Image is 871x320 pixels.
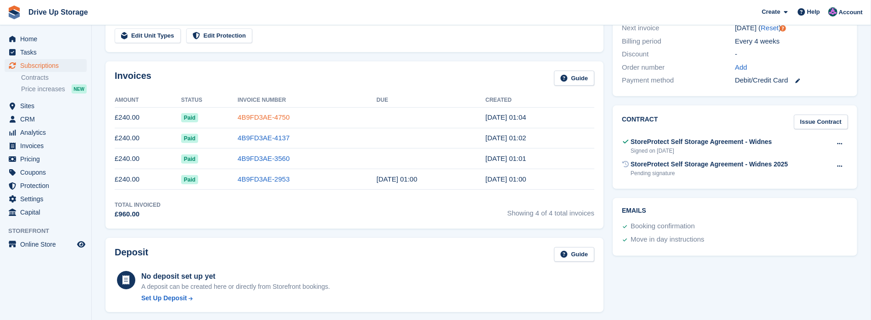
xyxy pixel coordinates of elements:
a: Issue Contract [794,115,848,130]
div: Move in day instructions [631,234,705,245]
span: Price increases [21,85,65,94]
a: Reset [761,24,779,32]
th: Amount [115,93,181,108]
span: Showing 4 of 4 total invoices [507,201,594,220]
div: Order number [622,62,735,73]
div: Payment method [622,75,735,86]
span: Coupons [20,166,75,179]
span: Protection [20,179,75,192]
div: Booking confirmation [631,221,695,232]
div: Billing period [622,36,735,47]
div: Discount [622,49,735,60]
td: £240.00 [115,169,181,190]
a: menu [5,99,87,112]
a: Price increases NEW [21,84,87,94]
a: menu [5,153,87,166]
time: 2025-06-30 00:00:26 UTC [486,175,527,183]
span: Paid [181,134,198,143]
a: Add [735,62,748,73]
span: Storefront [8,226,91,236]
a: Edit Protection [186,28,252,44]
a: menu [5,166,87,179]
td: £240.00 [115,128,181,149]
a: menu [5,33,87,45]
time: 2025-09-22 00:04:20 UTC [486,113,527,121]
span: Account [839,8,863,17]
a: Set Up Deposit [141,293,330,303]
div: Every 4 weeks [735,36,848,47]
div: £960.00 [115,209,161,220]
a: Drive Up Storage [25,5,92,20]
a: 4B9FD3AE-4750 [238,113,289,121]
span: Analytics [20,126,75,139]
a: menu [5,46,87,59]
span: Paid [181,175,198,184]
div: Next invoice [622,23,735,33]
a: 4B9FD3AE-2953 [238,175,289,183]
div: NEW [72,84,87,94]
img: stora-icon-8386f47178a22dfd0bd8f6a31ec36ba5ce8667c1dd55bd0f319d3a0aa187defe.svg [7,6,21,19]
a: Edit Unit Types [115,28,181,44]
span: Subscriptions [20,59,75,72]
span: Settings [20,193,75,205]
div: Set Up Deposit [141,293,187,303]
span: Home [20,33,75,45]
img: Andy [828,7,838,17]
span: Paid [181,113,198,122]
div: No deposit set up yet [141,271,330,282]
a: 4B9FD3AE-4137 [238,134,289,142]
h2: Invoices [115,71,151,86]
a: 4B9FD3AE-3560 [238,154,289,162]
a: menu [5,59,87,72]
span: Paid [181,154,198,164]
a: menu [5,179,87,192]
div: StoreProtect Self Storage Agreement - Widnes 2025 [631,160,788,169]
span: Invoices [20,139,75,152]
div: - [735,49,848,60]
td: £240.00 [115,149,181,169]
span: CRM [20,113,75,126]
a: Guide [554,247,594,262]
th: Due [377,93,485,108]
time: 2025-08-25 00:02:15 UTC [486,134,527,142]
span: Create [762,7,780,17]
h2: Emails [622,207,848,215]
th: Status [181,93,238,108]
a: Guide [554,71,594,86]
a: menu [5,139,87,152]
a: menu [5,113,87,126]
span: Capital [20,206,75,219]
h2: Deposit [115,247,148,262]
div: StoreProtect Self Storage Agreement - Widnes [631,137,772,147]
a: Contracts [21,73,87,82]
div: Signed on [DATE] [631,147,772,155]
span: Tasks [20,46,75,59]
div: Debit/Credit Card [735,75,848,86]
a: menu [5,206,87,219]
span: Online Store [20,238,75,251]
span: Pricing [20,153,75,166]
span: Help [807,7,820,17]
a: menu [5,193,87,205]
div: [DATE] ( ) [735,23,848,33]
time: 2025-07-28 00:01:54 UTC [486,154,527,162]
a: Preview store [76,239,87,250]
a: menu [5,238,87,251]
th: Created [486,93,594,108]
h2: Contract [622,115,658,130]
div: Tooltip anchor [779,24,787,33]
td: £240.00 [115,107,181,128]
th: Invoice Number [238,93,377,108]
span: Sites [20,99,75,112]
a: menu [5,126,87,139]
div: Total Invoiced [115,201,161,209]
div: Pending signature [631,169,788,177]
p: A deposit can be created here or directly from Storefront bookings. [141,282,330,292]
time: 2025-07-01 00:00:00 UTC [377,175,417,183]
